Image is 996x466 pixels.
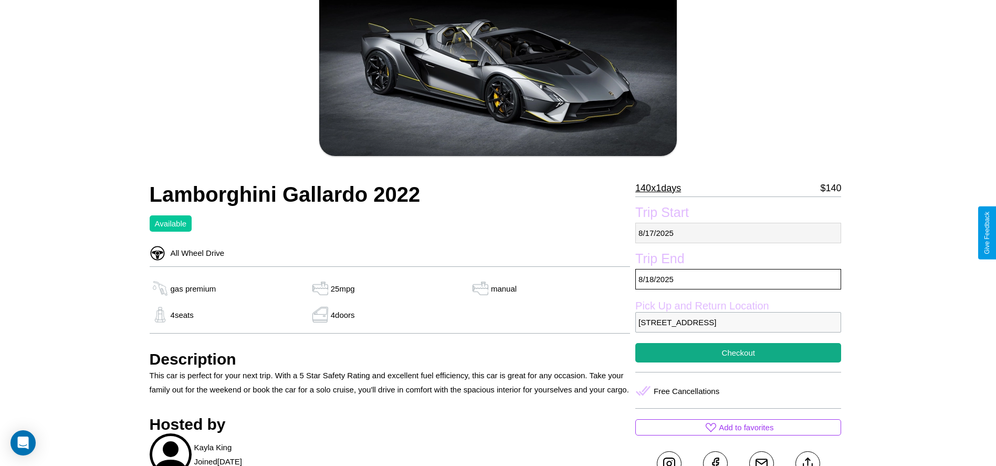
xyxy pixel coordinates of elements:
p: 4 seats [171,308,194,322]
p: [STREET_ADDRESS] [635,312,841,333]
img: gas [150,281,171,296]
h3: Hosted by [150,416,631,433]
p: 140 x 1 days [635,180,681,196]
h2: Lamborghini Gallardo 2022 [150,183,631,206]
h3: Description [150,350,631,368]
img: gas [310,281,331,296]
p: Add to favorites [719,420,773,434]
label: Trip End [635,251,841,269]
p: Free Cancellations [654,384,719,398]
img: gas [470,281,491,296]
p: $ 140 [820,180,841,196]
img: gas [150,307,171,323]
p: Available [155,216,187,231]
p: This car is perfect for your next trip. With a 5 Star Safety Rating and excellent fuel efficiency... [150,368,631,397]
p: All Wheel Drive [165,246,225,260]
button: Checkout [635,343,841,363]
p: manual [491,282,517,296]
p: 25 mpg [331,282,355,296]
label: Trip Start [635,205,841,223]
img: gas [310,307,331,323]
p: Kayla King [194,440,232,454]
label: Pick Up and Return Location [635,300,841,312]
button: Add to favorites [635,419,841,436]
div: Open Intercom Messenger [11,430,36,455]
p: 8 / 18 / 2025 [635,269,841,289]
p: 8 / 17 / 2025 [635,223,841,243]
p: gas premium [171,282,216,296]
p: 4 doors [331,308,355,322]
div: Give Feedback [983,212,991,254]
